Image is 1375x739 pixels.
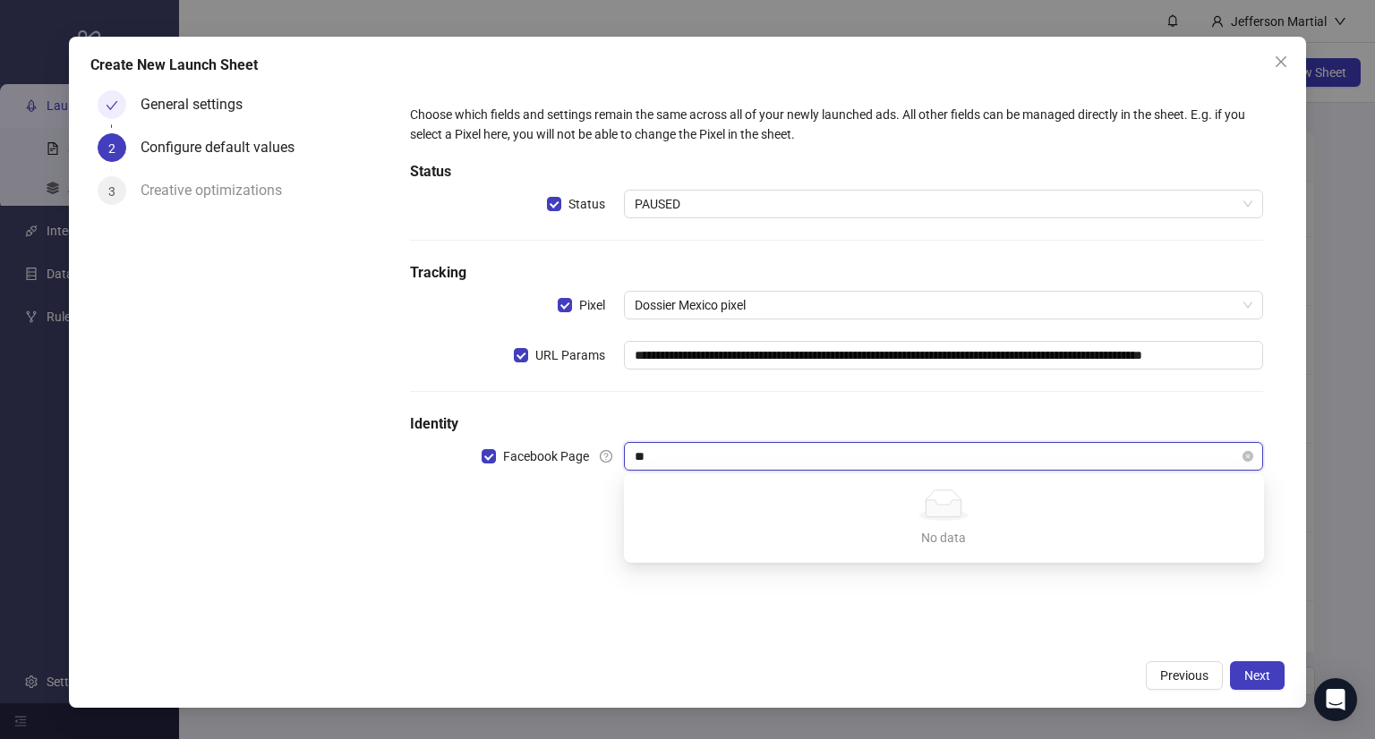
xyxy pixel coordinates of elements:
span: close [1274,55,1288,69]
img: website_grey.svg [29,47,43,61]
span: check [106,99,118,112]
span: Next [1244,668,1270,683]
div: Creative optimizations [141,176,296,205]
div: Domaine [92,106,138,117]
span: URL Params [528,345,612,365]
button: Previous [1146,661,1223,690]
button: Next [1230,661,1285,690]
span: Facebook Page [496,446,596,466]
div: No data [645,528,1243,548]
button: Close [1267,47,1295,76]
img: logo_orange.svg [29,29,43,43]
img: tab_keywords_by_traffic_grey.svg [203,104,218,118]
h5: Status [410,161,1263,183]
h5: Tracking [410,262,1263,284]
div: Configure default values [141,133,309,162]
div: v 4.0.25 [50,29,88,43]
div: Mots-clés [223,106,274,117]
div: Choose which fields and settings remain the same across all of your newly launched ads. All other... [410,105,1263,144]
div: Domaine: [DOMAIN_NAME] [47,47,202,61]
div: Create New Launch Sheet [90,55,1285,76]
span: loading [1241,449,1255,463]
div: Open Intercom Messenger [1314,678,1357,721]
span: 3 [108,184,115,199]
span: Previous [1160,668,1208,683]
span: 2 [108,141,115,156]
span: Pixel [572,295,612,315]
div: General settings [141,90,257,119]
img: tab_domain_overview_orange.svg [73,104,87,118]
span: Status [561,194,612,214]
span: Dossier Mexico pixel [635,292,1253,319]
span: question-circle [600,450,612,463]
span: PAUSED [635,191,1253,217]
span: close-circle [1243,451,1253,462]
h5: Identity [410,413,1263,435]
